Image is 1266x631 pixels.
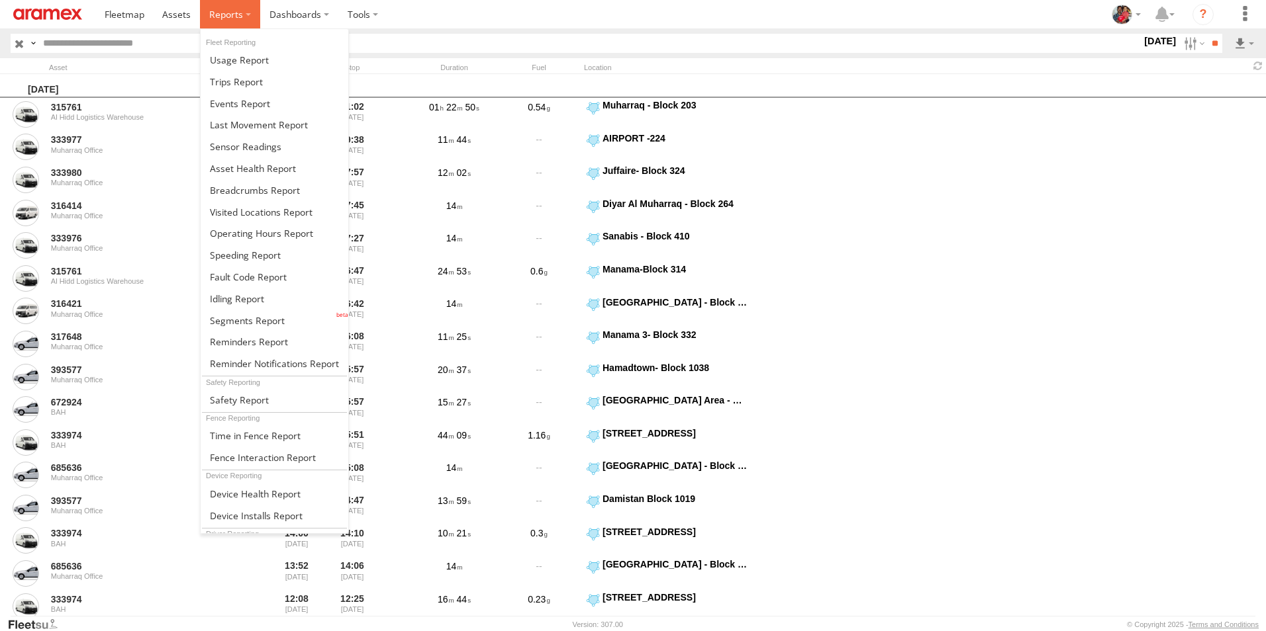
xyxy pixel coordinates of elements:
[1142,34,1179,48] label: [DATE]
[584,493,750,523] label: Click to View Event Location
[327,165,377,195] div: 17:57 [DATE]
[584,427,750,458] label: Click to View Event Location
[271,591,322,622] div: Entered prior to selected date range
[584,132,750,163] label: Click to View Event Location
[603,329,748,341] div: Manama 3- Block 332
[438,167,454,178] span: 12
[51,560,232,572] a: 685636
[201,49,348,71] a: Usage Report
[51,396,232,408] a: 672924
[327,362,377,392] div: 15:57 [DATE]
[438,266,454,276] span: 24
[438,495,454,506] span: 13
[446,200,463,211] span: 14
[465,102,479,112] span: 50
[584,198,750,228] label: Click to View Event Location
[603,460,748,472] div: [GEOGRAPHIC_DATA] - Block 346
[457,397,471,407] span: 27
[438,397,454,407] span: 15
[51,200,232,212] a: 316414
[603,296,748,308] div: [GEOGRAPHIC_DATA] - Block 346
[327,493,377,523] div: 14:47 [DATE]
[51,179,232,187] div: Muharraq Office
[201,222,348,244] a: Asset Operating Hours Report
[1127,620,1259,628] div: © Copyright 2025 -
[201,425,348,446] a: Time in Fences Report
[51,212,232,220] div: Muharraq Office
[584,165,750,195] label: Click to View Event Location
[499,263,579,294] div: 0.6
[429,102,444,112] span: 01
[1179,34,1207,53] label: Search Filter Options
[51,540,232,548] div: BAH
[584,460,750,490] label: Click to View Event Location
[51,134,232,146] a: 333977
[51,495,232,507] a: 393577
[499,427,579,458] div: 1.16
[51,605,232,613] div: BAH
[327,526,377,556] div: 14:10 [DATE]
[457,594,471,605] span: 44
[603,394,748,406] div: [GEOGRAPHIC_DATA] Area - Block 346
[327,460,377,490] div: 15:08 [DATE]
[327,394,377,425] div: 15:57 [DATE]
[457,167,471,178] span: 02
[51,331,232,343] a: 317648
[573,620,623,628] div: Version: 307.00
[499,526,579,556] div: 0.3
[201,93,348,114] a: Full Events Report
[51,429,232,441] a: 333974
[438,594,454,605] span: 16
[201,288,348,310] a: Idling Report
[584,394,750,425] label: Click to View Event Location
[201,201,348,223] a: Visited Locations Report
[51,507,232,515] div: Muharraq Office
[603,132,748,144] div: AIRPORT -224
[457,495,471,506] span: 59
[51,593,232,605] a: 333974
[457,364,471,375] span: 37
[1193,4,1214,25] i: ?
[201,505,348,526] a: Device Installs Report
[457,266,471,276] span: 53
[327,198,377,228] div: 17:45 [DATE]
[51,244,232,252] div: Muharraq Office
[327,132,377,163] div: 19:38 [DATE]
[201,179,348,201] a: Breadcrumbs Report
[584,591,750,622] label: Click to View Event Location
[28,34,38,53] label: Search Query
[327,427,377,458] div: 15:51 [DATE]
[7,618,68,631] a: Visit our Website
[327,591,377,622] div: 12:25 [DATE]
[1107,5,1145,24] div: Moncy Varghese
[51,113,232,121] div: Al Hidd Logistics Warehouse
[1233,34,1255,53] label: Export results as...
[457,331,471,342] span: 25
[51,232,232,244] a: 333976
[51,527,232,539] a: 333974
[327,99,377,130] div: 21:02 [DATE]
[457,430,471,441] span: 09
[446,462,463,473] span: 14
[438,528,454,538] span: 10
[584,99,750,130] label: Click to View Event Location
[446,561,463,571] span: 14
[201,353,348,374] a: Service Reminder Notifications Report
[603,493,748,505] div: Damistan Block 1019
[51,474,232,482] div: Muharraq Office
[51,298,232,310] a: 316421
[201,389,348,411] a: Safety Report
[201,446,348,468] a: Fence Interaction Report
[51,167,232,179] a: 333980
[201,114,348,136] a: Last Movement Report
[584,230,750,261] label: Click to View Event Location
[51,462,232,474] a: 685636
[457,134,471,145] span: 44
[327,230,377,261] div: 17:27 [DATE]
[51,364,232,376] a: 393577
[603,526,748,538] div: [STREET_ADDRESS]
[584,526,750,556] label: Click to View Event Location
[457,528,471,538] span: 21
[51,343,232,351] div: Muharraq Office
[584,296,750,327] label: Click to View Event Location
